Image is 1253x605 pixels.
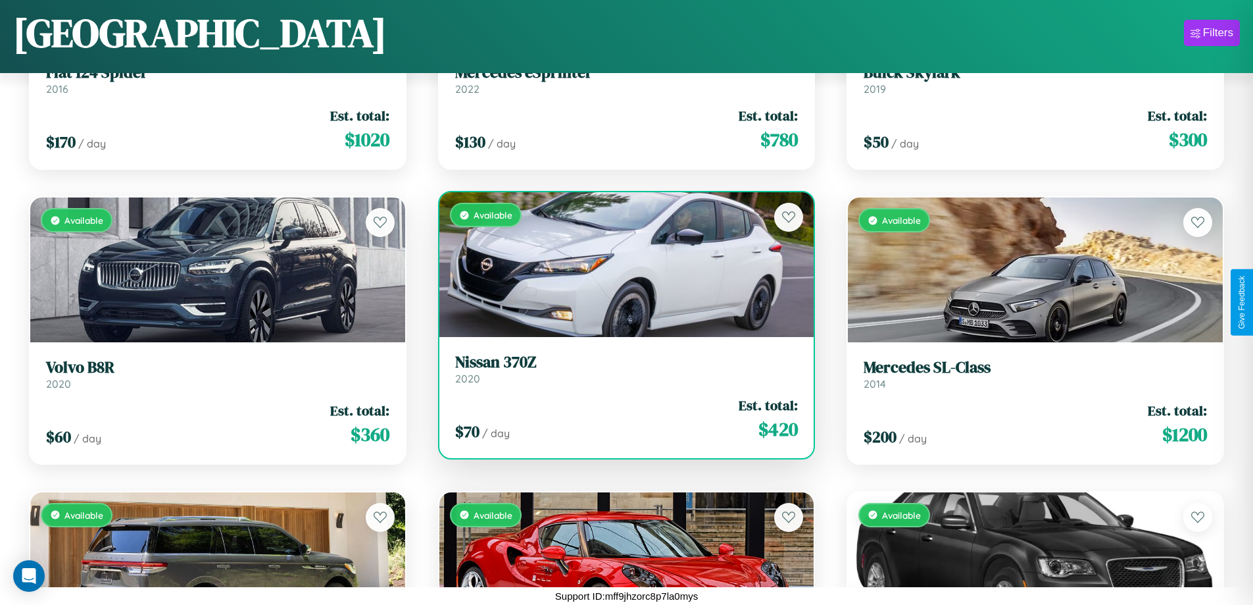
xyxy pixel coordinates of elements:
[882,510,921,521] span: Available
[1148,401,1207,420] span: Est. total:
[474,209,512,221] span: Available
[864,426,897,448] span: $ 200
[455,131,485,153] span: $ 130
[482,427,510,440] span: / day
[455,372,480,385] span: 2020
[882,215,921,226] span: Available
[455,421,479,442] span: $ 70
[455,353,798,385] a: Nissan 370Z2020
[64,510,103,521] span: Available
[864,63,1207,82] h3: Buick Skylark
[345,126,389,153] span: $ 1020
[739,106,798,125] span: Est. total:
[46,358,389,377] h3: Volvo B8R
[739,396,798,415] span: Est. total:
[1148,106,1207,125] span: Est. total:
[455,82,479,95] span: 2022
[864,131,889,153] span: $ 50
[555,587,698,605] p: Support ID: mff9jhzorc8p7la0mys
[46,131,76,153] span: $ 170
[330,106,389,125] span: Est. total:
[1169,126,1207,153] span: $ 300
[64,215,103,226] span: Available
[13,6,387,60] h1: [GEOGRAPHIC_DATA]
[864,377,886,390] span: 2014
[864,358,1207,377] h3: Mercedes SL-Class
[455,353,798,372] h3: Nissan 370Z
[46,82,68,95] span: 2016
[74,432,101,445] span: / day
[455,63,798,95] a: Mercedes eSprinter2022
[899,432,927,445] span: / day
[13,560,45,592] div: Open Intercom Messenger
[1237,276,1246,329] div: Give Feedback
[864,63,1207,95] a: Buick Skylark2019
[488,137,516,150] span: / day
[46,358,389,390] a: Volvo B8R2020
[758,416,798,442] span: $ 420
[1184,20,1240,46] button: Filters
[46,377,71,390] span: 2020
[891,137,919,150] span: / day
[78,137,106,150] span: / day
[760,126,798,153] span: $ 780
[351,421,389,448] span: $ 360
[864,82,886,95] span: 2019
[455,63,798,82] h3: Mercedes eSprinter
[1203,26,1233,39] div: Filters
[1162,421,1207,448] span: $ 1200
[46,426,71,448] span: $ 60
[864,358,1207,390] a: Mercedes SL-Class2014
[46,63,389,82] h3: Fiat 124 Spider
[330,401,389,420] span: Est. total:
[46,63,389,95] a: Fiat 124 Spider2016
[474,510,512,521] span: Available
